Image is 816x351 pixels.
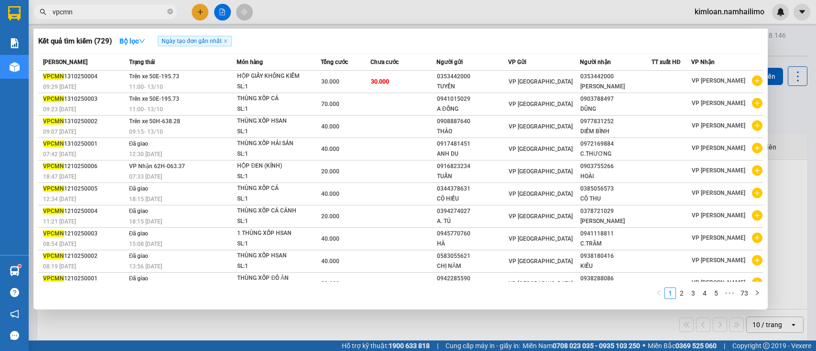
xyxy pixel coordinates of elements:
[237,149,309,160] div: SL: 1
[676,287,687,299] li: 2
[321,235,339,242] span: 40.000
[699,287,710,299] li: 4
[737,287,751,299] li: 73
[580,82,651,92] div: [PERSON_NAME]
[692,122,745,129] span: VP [PERSON_NAME]
[509,101,573,107] span: VP [GEOGRAPHIC_DATA]
[43,253,64,259] span: VPCMN
[371,78,389,85] span: 30.000
[129,140,149,147] span: Đã giao
[129,208,149,214] span: Đã giao
[43,230,64,237] span: VPCMN
[580,274,651,284] div: 0938288086
[129,196,162,202] span: 18:15 [DATE]
[752,233,762,243] span: plus-circle
[436,59,463,65] span: Người gửi
[43,161,126,171] div: 1210250006
[223,39,228,43] span: close
[43,139,126,149] div: 1310250001
[580,59,611,65] span: Người nhận
[370,59,399,65] span: Chưa cước
[43,275,64,282] span: VPCMN
[692,257,745,264] span: VP [PERSON_NAME]
[751,287,763,299] li: Next Page
[237,251,309,261] div: THÙNG XỐP HSAN
[43,128,76,135] span: 09:07 [DATE]
[437,161,508,171] div: 0916823234
[129,163,185,170] span: VP Nhận 62H-063.37
[580,251,651,261] div: 0938180416
[437,251,508,261] div: 0583055621
[167,8,173,17] span: close-circle
[580,216,651,226] div: [PERSON_NAME]
[752,255,762,266] span: plus-circle
[129,151,162,158] span: 12:30 [DATE]
[129,118,180,125] span: Trên xe 50H-638.28
[437,127,508,137] div: THẢO
[237,273,309,284] div: THÙNG XỐP ĐỒ ĂN
[129,253,149,259] span: Đã giao
[692,145,745,151] span: VP [PERSON_NAME]
[43,229,126,239] div: 1210250003
[752,98,762,108] span: plus-circle
[692,100,745,106] span: VP [PERSON_NAME]
[509,280,573,287] span: VP [GEOGRAPHIC_DATA]
[437,94,508,104] div: 0941015029
[437,184,508,194] div: 0344378631
[237,94,309,104] div: THÙNG XỐP CÁ
[43,151,76,158] span: 07:42 [DATE]
[129,241,162,247] span: 15:08 [DATE]
[580,127,651,137] div: DIỄM BÌNH
[653,287,664,299] button: left
[43,59,87,65] span: [PERSON_NAME]
[43,185,64,192] span: VPCMN
[437,206,508,216] div: 0394274027
[664,287,676,299] li: 1
[509,168,573,175] span: VP [GEOGRAPHIC_DATA]
[580,239,651,249] div: C.TRÂM
[237,82,309,92] div: SL: 1
[437,274,508,284] div: 0942285590
[139,38,145,44] span: down
[752,165,762,176] span: plus-circle
[43,84,76,90] span: 09:29 [DATE]
[711,288,721,298] a: 5
[43,241,76,247] span: 08:54 [DATE]
[237,116,309,127] div: THÙNG XỐP HSAN
[509,235,573,242] span: VP [GEOGRAPHIC_DATA]
[437,171,508,181] div: TUẤN
[656,290,662,296] span: left
[43,173,76,180] span: 18:47 [DATE]
[237,127,309,137] div: SL: 1
[437,239,508,249] div: HÀ
[665,288,675,298] a: 1
[167,9,173,14] span: close-circle
[437,104,508,114] div: A ĐỒNG
[580,171,651,181] div: HOÀI
[129,218,162,225] span: 18:15 [DATE]
[10,288,19,297] span: question-circle
[10,309,19,319] span: notification
[129,173,162,180] span: 07:33 [DATE]
[752,277,762,288] span: plus-circle
[752,120,762,131] span: plus-circle
[43,218,76,225] span: 11:21 [DATE]
[43,263,76,270] span: 08:19 [DATE]
[10,38,20,48] img: solution-icon
[692,167,745,174] span: VP [PERSON_NAME]
[321,213,339,220] span: 20.000
[752,188,762,198] span: plus-circle
[237,71,309,82] div: HỘP GIẤY KHÔNG KIỂM
[10,331,19,340] span: message
[10,266,20,276] img: warehouse-icon
[129,275,149,282] span: Đã giao
[688,288,698,298] a: 3
[580,94,651,104] div: 0903788497
[40,9,46,15] span: search
[237,206,309,216] div: THÙNG XỐP CÁ CẢNH
[437,149,508,159] div: ANH DU
[738,288,751,298] a: 73
[580,104,651,114] div: DŨNG
[692,279,745,286] span: VP [PERSON_NAME]
[437,216,508,226] div: A. TÚ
